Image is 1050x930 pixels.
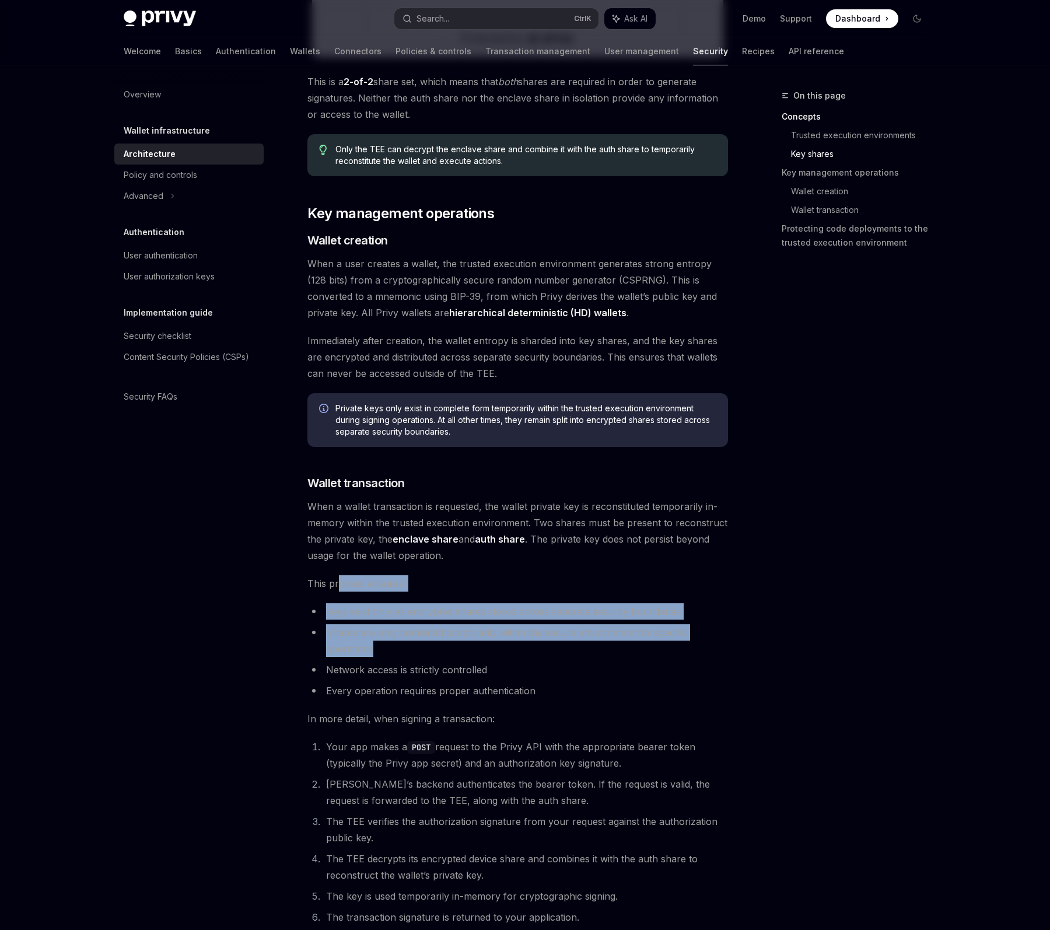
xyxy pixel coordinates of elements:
li: The transaction signature is returned to your application. [323,909,728,925]
h5: Implementation guide [124,306,213,320]
em: both [498,76,518,88]
span: Only the TEE can decrypt the enclave share and combine it with the auth share to temporarily reco... [335,144,716,167]
span: Immediately after creation, the wallet entropy is sharded into key shares, and the key shares are... [307,333,728,382]
li: The TEE verifies the authorization signature from your request against the authorization public key. [323,813,728,846]
a: Key shares [791,145,936,163]
li: Keys exist only as encrypted shares stored across separate security boundaries [307,603,728,620]
a: User authorization keys [114,266,264,287]
a: Security [693,37,728,65]
div: Security checklist [124,329,191,343]
code: POST [407,741,435,754]
h5: Wallet infrastructure [124,124,210,138]
span: Wallet transaction [307,475,404,491]
a: Trusted execution environments [791,126,936,145]
a: Dashboard [826,9,898,28]
div: Content Security Policies (CSPs) [124,350,249,364]
button: Toggle dark mode [908,9,926,28]
a: User management [604,37,679,65]
span: Dashboard [835,13,880,25]
div: Security FAQs [124,390,177,404]
li: Network access is strictly controlled [307,662,728,678]
span: This is a share set, which means that shares are required in order to generate signatures. Neithe... [307,74,728,123]
span: Key management operations [307,204,494,223]
a: Basics [175,37,202,65]
a: Authentication [216,37,276,65]
a: Support [780,13,812,25]
span: In more detail, when signing a transaction: [307,711,728,727]
a: Policies & controls [395,37,471,65]
li: The TEE decrypts its encrypted device share and combines it with the auth share to reconstruct th... [323,851,728,883]
button: Ask AI [604,8,656,29]
li: Every operation requires proper authentication [307,683,728,699]
img: dark logo [124,11,196,27]
a: Overview [114,84,264,105]
svg: Tip [319,145,327,155]
span: When a user creates a wallet, the trusted execution environment generates strong entropy (128 bit... [307,256,728,321]
a: Key management operations [782,163,936,182]
li: Shares are only combined temporarily within the secure environment for specific operations [307,624,728,657]
a: Concepts [782,107,936,126]
strong: 2-of-2 [344,76,373,88]
a: User authentication [114,245,264,266]
li: [PERSON_NAME]’s backend authenticates the bearer token. If the request is valid, the request is f... [323,776,728,809]
div: Architecture [124,147,176,161]
a: Wallet transaction [791,201,936,219]
a: API reference [789,37,844,65]
a: Demo [743,13,766,25]
a: Protecting code deployments to the trusted execution environment [782,219,936,252]
span: Wallet creation [307,232,388,249]
span: This process ensures: [307,575,728,592]
a: Architecture [114,144,264,165]
a: Security FAQs [114,386,264,407]
div: Advanced [124,189,163,203]
strong: enclave share [393,533,459,545]
strong: auth share [475,533,525,545]
div: Policy and controls [124,168,197,182]
a: Security checklist [114,326,264,347]
svg: Info [319,404,331,415]
a: Policy and controls [114,165,264,186]
span: Private keys only exist in complete form temporarily within the trusted execution environment dur... [335,403,716,438]
a: Connectors [334,37,381,65]
span: Ctrl K [574,14,591,23]
div: User authentication [124,249,198,263]
li: Your app makes a request to the Privy API with the appropriate bearer token (typically the Privy ... [323,739,728,771]
div: Overview [124,88,161,102]
a: Welcome [124,37,161,65]
a: Recipes [742,37,775,65]
span: When a wallet transaction is requested, the wallet private key is reconstituted temporarily in-me... [307,498,728,564]
div: Search... [416,12,449,26]
a: Transaction management [485,37,590,65]
div: User authorization keys [124,270,215,284]
span: On this page [793,89,846,103]
li: The key is used temporarily in-memory for cryptographic signing. [323,888,728,904]
a: hierarchical deterministic (HD) wallets [449,307,626,319]
a: Content Security Policies (CSPs) [114,347,264,368]
h5: Authentication [124,225,184,239]
span: Ask AI [624,13,647,25]
a: Wallet creation [791,182,936,201]
button: Search...CtrlK [394,8,598,29]
a: Wallets [290,37,320,65]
